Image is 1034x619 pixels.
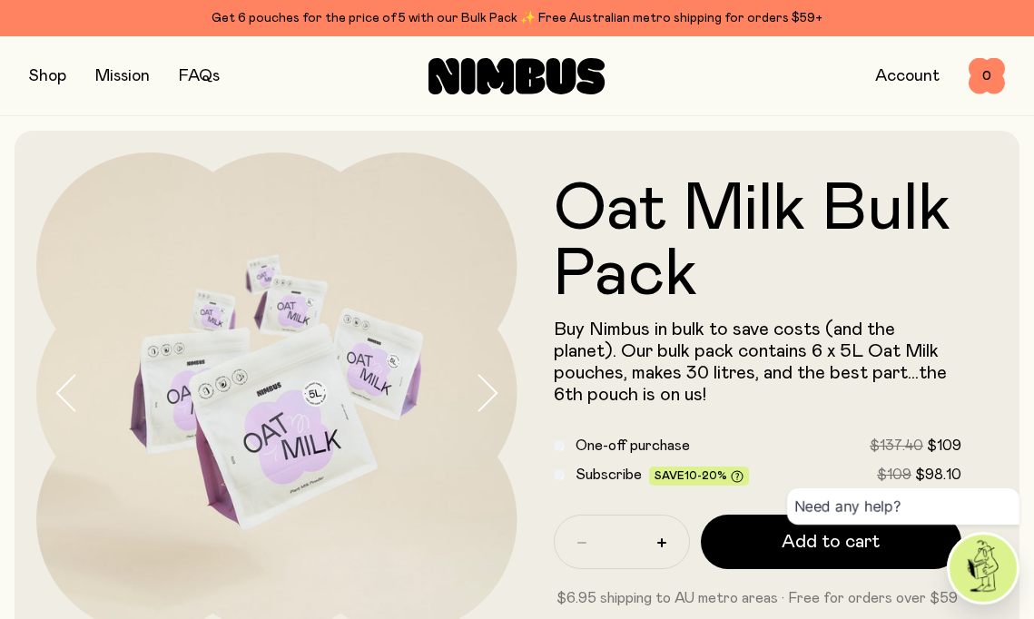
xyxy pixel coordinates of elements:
a: Mission [95,68,150,84]
span: 10-20% [684,470,727,481]
div: Need any help? [787,488,1019,525]
span: Buy Nimbus in bulk to save costs (and the planet). Our bulk pack contains 6 x 5L Oat Milk pouches... [554,320,947,404]
button: 0 [969,58,1005,94]
span: Save [655,470,743,484]
span: Subscribe [576,467,642,482]
span: Add to cart [782,529,880,555]
span: $109 [877,467,911,482]
div: Get 6 pouches for the price of 5 with our Bulk Pack ✨ Free Australian metro shipping for orders $59+ [29,7,1005,29]
a: Account [875,68,940,84]
h1: Oat Milk Bulk Pack [554,177,962,308]
span: $137.40 [870,438,923,453]
a: FAQs [179,68,220,84]
span: $98.10 [915,467,961,482]
span: One-off purchase [576,438,690,453]
button: Add to cart [701,515,962,569]
img: agent [950,535,1017,602]
p: $6.95 shipping to AU metro areas · Free for orders over $59 [554,587,962,609]
span: $109 [927,438,961,453]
